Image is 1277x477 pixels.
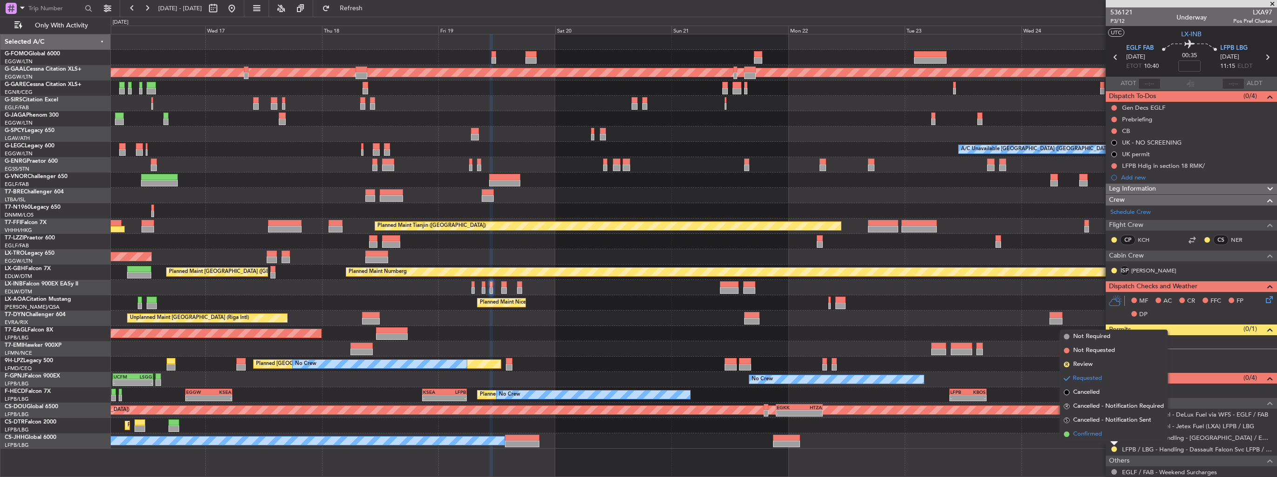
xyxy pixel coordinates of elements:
[950,395,968,401] div: -
[5,297,26,302] span: LX-AOA
[423,395,444,401] div: -
[1122,127,1130,135] div: CB
[5,343,61,348] a: T7-EMIHawker 900XP
[377,219,486,233] div: Planned Maint Tianjin ([GEOGRAPHIC_DATA])
[128,418,175,432] div: Planned Maint Sofia
[968,389,986,395] div: KBOS
[5,358,23,364] span: 9H-LPZ
[1122,150,1150,158] div: UK permit
[5,128,25,133] span: G-SPCY
[1187,297,1195,306] span: CR
[799,404,822,410] div: HTZA
[1122,411,1268,418] a: EGLF / FAB - Fuel - DeLux Fuel via WFS - EGLF / FAB
[5,281,23,287] span: LX-INB
[5,113,26,118] span: G-JAGA
[1073,388,1100,397] span: Cancelled
[5,411,29,418] a: LFPB/LBG
[5,196,26,203] a: LTBA/ISL
[5,266,51,272] a: LX-GBHFalcon 7X
[5,435,25,440] span: CS-JHH
[5,212,34,219] a: DNMM/LOS
[114,374,133,379] div: UCFM
[1073,346,1115,355] span: Not Requested
[1220,62,1235,71] span: 11:15
[1122,139,1182,146] div: UK - NO SCREENING
[1139,310,1148,319] span: DP
[1109,251,1144,261] span: Cabin Crew
[24,22,98,29] span: Only With Activity
[5,189,24,195] span: T7-BRE
[5,189,64,195] a: T7-BREChallenger 604
[5,343,23,348] span: T7-EMI
[5,174,27,179] span: G-VNOR
[5,404,27,410] span: CS-DOU
[209,395,231,401] div: -
[438,26,555,34] div: Fri 19
[1122,445,1272,453] a: LFPB / LBG - Handling - Dassault Falcon Svc LFPB / LBG
[133,380,152,385] div: -
[1131,266,1176,275] a: [PERSON_NAME]
[788,26,905,34] div: Mon 22
[968,395,986,401] div: -
[10,18,101,33] button: Only With Activity
[205,26,322,34] div: Wed 17
[5,51,28,57] span: G-FOMO
[1120,235,1136,245] div: CP
[5,159,27,164] span: G-ENRG
[1121,173,1272,181] div: Add new
[1109,281,1197,292] span: Dispatch Checks and Weather
[1122,434,1272,442] a: EGLF / FAB - Handling - [GEOGRAPHIC_DATA] / EGLF / FAB
[1247,79,1262,88] span: ALDT
[28,1,82,15] input: Trip Number
[1073,402,1164,411] span: Cancelled - Notification Required
[1237,62,1252,71] span: ELDT
[5,251,25,256] span: LX-TRO
[5,312,66,318] a: T7-DYNChallenger 604
[799,411,822,416] div: -
[1110,7,1133,17] span: 536121
[5,419,25,425] span: CS-DTR
[1120,265,1129,276] div: ISP
[1243,91,1257,101] span: (0/4)
[5,373,60,379] a: F-GPNJFalcon 900EX
[5,334,29,341] a: LFPB/LBG
[5,73,33,80] a: EGGW/LTN
[5,181,29,188] a: EGLF/FAB
[777,411,800,416] div: -
[1122,468,1217,476] a: EGLF / FAB - Weekend Surcharges
[5,312,26,318] span: T7-DYN
[1243,373,1257,383] span: (0/4)
[1109,456,1129,466] span: Others
[1220,44,1248,53] span: LFPB LBG
[209,389,231,395] div: KSEA
[5,435,56,440] a: CS-JHHGlobal 6000
[1122,115,1152,123] div: Prebriefing
[5,205,60,210] a: T7-N1960Legacy 650
[5,304,60,311] a: [PERSON_NAME]/QSA
[1243,324,1257,334] span: (0/1)
[1064,404,1069,409] span: R
[5,97,22,103] span: G-SIRS
[1109,195,1125,205] span: Crew
[5,143,25,149] span: G-LEGC
[1064,417,1069,423] span: S
[1110,17,1133,25] span: P3/12
[1110,208,1151,217] a: Schedule Crew
[950,389,968,395] div: LFPB
[1109,325,1131,335] span: Permits
[1122,104,1165,112] div: Gen Decs EGLF
[5,128,54,133] a: G-SPCYLegacy 650
[1073,416,1151,425] span: Cancelled - Notification Sent
[5,419,56,425] a: CS-DTRFalcon 2000
[1233,7,1272,17] span: LXA97
[5,258,33,265] a: EGGW/LTN
[5,66,26,72] span: G-GAAL
[1233,17,1272,25] span: Pos Pref Charter
[158,4,202,13] span: [DATE] - [DATE]
[5,242,29,249] a: EGLF/FAB
[5,389,51,394] a: F-HECDFalcon 7X
[5,266,25,272] span: LX-GBH
[480,296,584,310] div: Planned Maint Nice ([GEOGRAPHIC_DATA])
[1073,360,1093,369] span: Review
[1109,220,1143,231] span: Flight Crew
